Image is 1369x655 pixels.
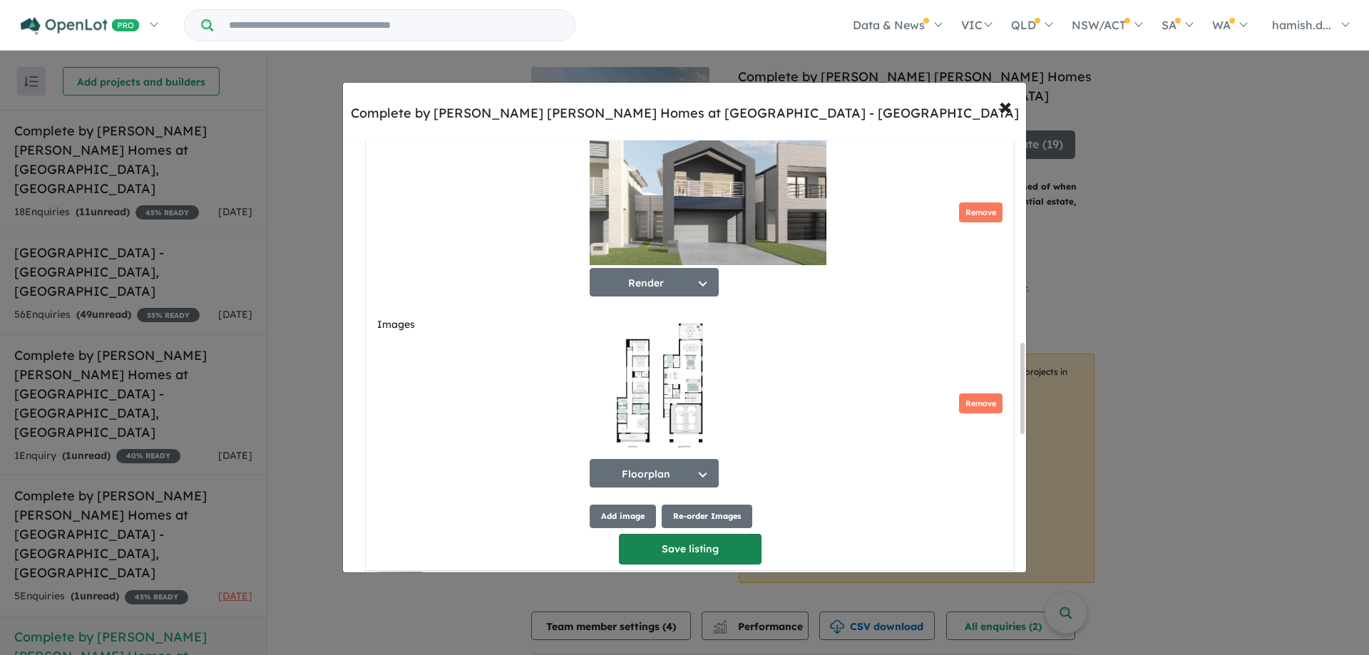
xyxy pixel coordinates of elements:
[662,505,752,528] button: Re-order Images
[377,572,423,617] img: Complete%20by%20McDonald%20Jones%20Homes%20at%20Huntlee%20-%20North%20Rothbury%20-%20Lot%20144___...
[590,505,656,528] button: Add image
[216,10,572,41] input: Try estate name, suburb, builder or developer
[21,17,140,35] img: Openlot PRO Logo White
[959,202,1003,223] button: Remove
[377,316,584,334] label: Images
[590,268,719,296] button: Render
[590,123,826,265] img: Complete by McDonald Jones Homes at Huntlee - North Rothbury - Lot 152 Render
[590,314,727,456] img: Complete by McDonald Jones Homes at Huntlee - North Rothbury - Lot 152 Floorplan
[999,91,1012,121] span: ×
[1272,18,1331,32] span: hamish.d...
[590,459,719,488] button: Floorplan
[619,534,762,564] button: Save listing
[959,393,1003,414] button: Remove
[351,104,1019,123] div: Complete by [PERSON_NAME] [PERSON_NAME] Homes at [GEOGRAPHIC_DATA] - [GEOGRAPHIC_DATA]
